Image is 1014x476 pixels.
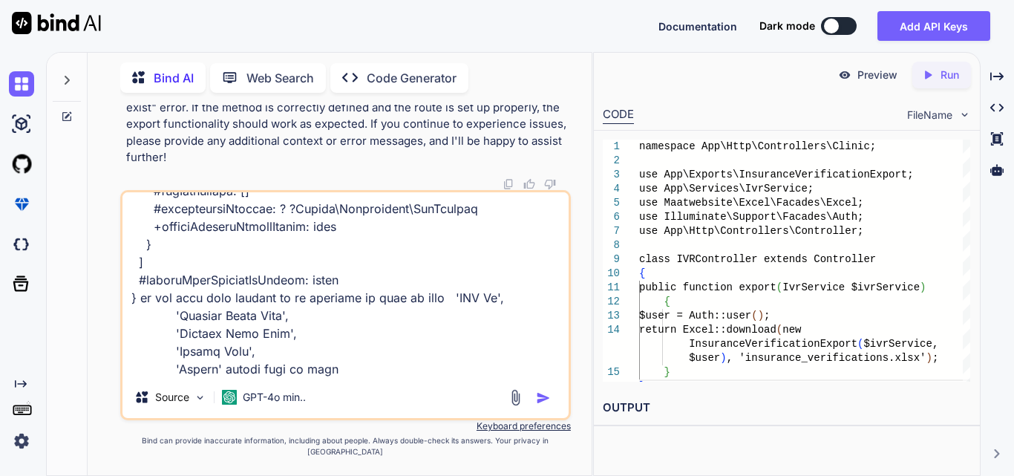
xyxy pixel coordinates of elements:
[594,391,980,426] h2: OUTPUT
[9,71,34,97] img: chat
[857,68,897,82] p: Preview
[689,338,857,350] span: InsuranceVerificationExport
[9,232,34,257] img: darkCloudIdeIcon
[536,391,551,405] img: icon
[639,183,814,195] span: use App\Services\IvrService;
[639,140,876,152] span: namespace App\Http\Controllers\Clinic;
[194,391,206,404] img: Pick Models
[12,12,101,34] img: Bind AI
[155,390,189,405] p: Source
[907,108,952,123] span: FileName
[523,178,535,190] img: like
[639,253,876,265] span: class IVRController extends Controller
[367,69,457,87] p: Code Generator
[120,435,571,457] p: Bind can provide inaccurate information, including about people. Always double-check its answers....
[120,420,571,432] p: Keyboard preferences
[639,267,645,279] span: {
[776,324,782,336] span: (
[639,310,751,322] span: $user = Auth::user
[639,211,863,223] span: use Illuminate\Support\Facades\Auth;
[863,338,938,350] span: $ivrService,
[603,196,620,210] div: 5
[639,197,863,209] span: use Maatwebsite\Excel\Facades\Excel;
[246,69,314,87] p: Web Search
[759,19,815,33] span: Dark mode
[764,310,770,322] span: ;
[776,281,782,293] span: (
[603,252,620,267] div: 9
[603,309,620,323] div: 13
[664,366,670,378] span: }
[751,310,757,322] span: (
[941,68,959,82] p: Run
[603,379,620,394] div: 16
[782,324,801,336] span: new
[838,68,851,82] img: preview
[603,267,620,281] div: 10
[664,296,670,307] span: {
[154,69,194,87] p: Bind AI
[658,20,737,33] span: Documentation
[603,365,620,379] div: 15
[782,281,920,293] span: IvrService $ivrService
[639,380,645,392] span: }
[603,106,634,124] div: CODE
[603,295,620,309] div: 12
[877,11,990,41] button: Add API Keys
[243,390,306,405] p: GPT-4o min..
[603,168,620,182] div: 3
[720,352,726,364] span: )
[9,192,34,217] img: premium
[758,310,764,322] span: )
[689,352,720,364] span: $user
[222,390,237,405] img: GPT-4o mini
[503,178,514,190] img: copy
[932,352,938,364] span: ;
[603,281,620,295] div: 11
[507,389,524,406] img: attachment
[958,108,971,121] img: chevron down
[603,323,620,337] div: 14
[603,210,620,224] div: 6
[603,238,620,252] div: 8
[639,169,914,180] span: use App\Exports\InsuranceVerificationExport;
[920,281,926,293] span: )
[544,178,556,190] img: dislike
[857,338,863,350] span: (
[639,225,863,237] span: use App\Http\Controllers\Controller;
[658,19,737,34] button: Documentation
[639,324,776,336] span: return Excel::download
[603,224,620,238] div: 7
[9,151,34,177] img: githubLight
[603,182,620,196] div: 4
[9,111,34,137] img: ai-studio
[639,281,776,293] span: public function export
[727,352,926,364] span: , 'insurance_verifications.xlsx'
[9,428,34,454] img: settings
[603,154,620,168] div: 2
[603,140,620,154] div: 1
[122,192,569,376] textarea: Loremipsum\Dolorsit\Ametcons\Adipiscing {#6948 // eli\Seddoei\TemporincIdiduntutlabOreetd.mag:41 ...
[126,82,568,166] p: By following these steps, you should be able to resolve the "Method does not exist" error. If the...
[926,352,932,364] span: )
